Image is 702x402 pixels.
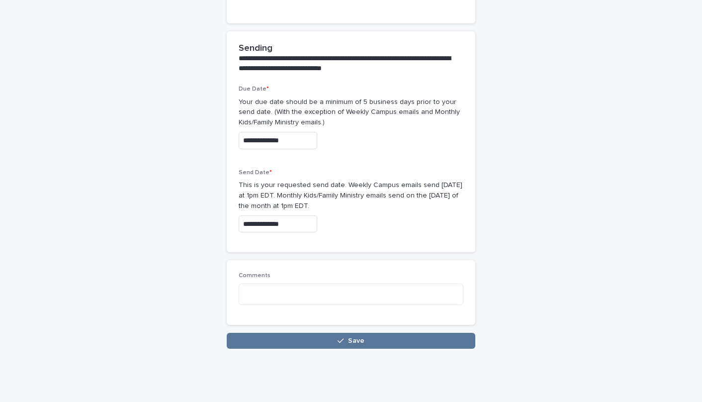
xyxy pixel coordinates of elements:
h2: Sending [239,43,272,54]
span: Due Date [239,86,269,92]
span: Save [348,337,364,344]
span: Send Date [239,170,272,176]
span: Comments [239,273,270,279]
p: This is your requested send date. Weekly Campus emails send [DATE] at 1pm EDT. Monthly Kids/Famil... [239,180,463,211]
button: Save [227,333,475,349]
p: Your due date should be a minimum of 5 business days prior to your send date. (With the exception... [239,97,463,128]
